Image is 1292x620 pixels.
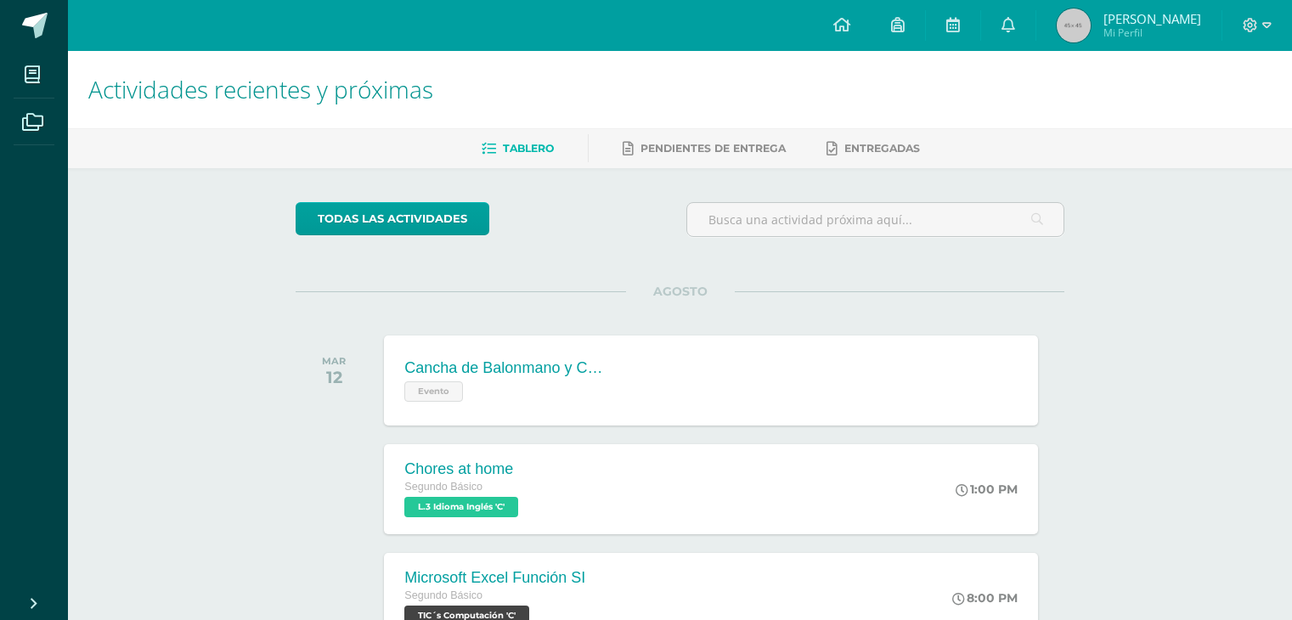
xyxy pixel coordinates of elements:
div: 1:00 PM [956,482,1018,497]
span: Pendientes de entrega [640,142,786,155]
a: todas las Actividades [296,202,489,235]
span: Evento [404,381,463,402]
div: 12 [322,367,346,387]
div: Microsoft Excel Función SI [404,569,585,587]
div: Cancha de Balonmano y Contenido [404,359,608,377]
img: 45x45 [1057,8,1091,42]
span: [PERSON_NAME] [1103,10,1201,27]
span: Entregadas [844,142,920,155]
input: Busca una actividad próxima aquí... [687,203,1064,236]
span: Segundo Básico [404,481,482,493]
div: MAR [322,355,346,367]
div: Chores at home [404,460,522,478]
a: Tablero [482,135,554,162]
a: Entregadas [827,135,920,162]
span: Actividades recientes y próximas [88,73,433,105]
a: Pendientes de entrega [623,135,786,162]
span: L.3 Idioma Inglés 'C' [404,497,518,517]
span: AGOSTO [626,284,735,299]
span: Segundo Básico [404,589,482,601]
div: 8:00 PM [952,590,1018,606]
span: Mi Perfil [1103,25,1201,40]
span: Tablero [503,142,554,155]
